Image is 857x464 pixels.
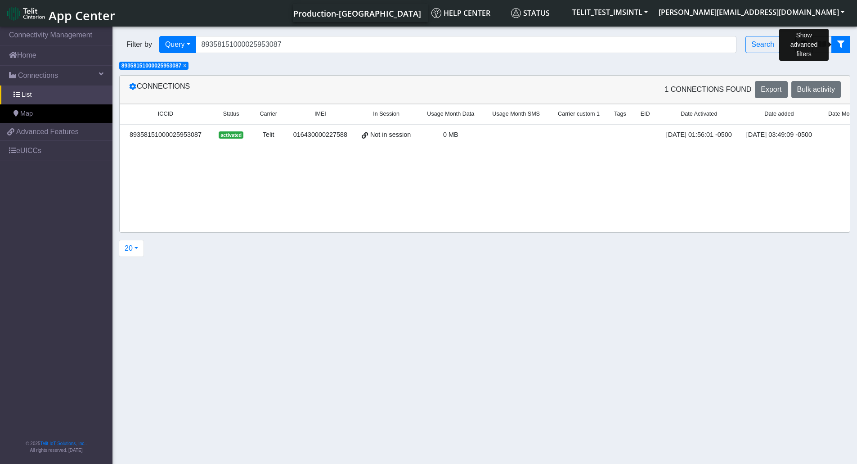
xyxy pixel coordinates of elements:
[427,110,474,118] span: Usage Month Data
[183,63,186,68] button: Close
[511,8,521,18] img: status.svg
[431,8,490,18] span: Help center
[755,81,787,98] button: Export
[653,4,850,20] button: [PERSON_NAME][EMAIL_ADDRESS][DOMAIN_NAME]
[614,110,626,118] span: Tags
[293,4,421,22] a: Your current platform instance
[119,39,159,50] span: Filter by
[20,109,33,119] span: Map
[223,110,239,118] span: Status
[745,36,780,53] button: Search
[664,130,734,140] div: [DATE] 01:56:01 -0500
[293,8,421,19] span: Production-[GEOGRAPHIC_DATA]
[158,110,173,118] span: ICCID
[256,130,280,140] div: Telit
[558,110,600,118] span: Carrier custom 1
[49,7,115,24] span: App Center
[761,86,781,93] span: Export
[121,63,181,69] span: 89358151000025953087
[7,6,45,21] img: logo-telit-cinterion-gw-new.png
[443,131,458,138] span: 0 MB
[260,110,277,118] span: Carrier
[507,4,567,22] a: Status
[664,84,751,95] span: 1 Connections found
[797,86,835,93] span: Bulk activity
[314,110,326,118] span: IMEI
[745,130,814,140] div: [DATE] 03:49:09 -0500
[511,8,550,18] span: Status
[791,81,841,98] button: Bulk activity
[122,81,485,98] div: Connections
[370,130,411,140] span: Not in session
[779,29,828,61] div: Show advanced filters
[159,36,196,53] button: Query
[641,110,650,118] span: EID
[764,110,794,118] span: Date added
[196,36,737,53] input: Search...
[567,4,653,20] button: TELIT_TEST_IMSINTL
[431,8,441,18] img: knowledge.svg
[18,70,58,81] span: Connections
[795,36,850,53] div: fitlers menu
[219,131,243,139] span: activated
[183,63,186,69] span: ×
[428,4,507,22] a: Help center
[373,110,399,118] span: In Session
[119,240,144,257] button: 20
[125,130,206,140] div: 89358151000025953087
[22,90,31,100] span: List
[681,110,717,118] span: Date Activated
[16,126,79,137] span: Advanced Features
[292,130,349,140] div: 016430000227588
[7,4,114,23] a: App Center
[492,110,540,118] span: Usage Month SMS
[40,441,85,446] a: Telit IoT Solutions, Inc.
